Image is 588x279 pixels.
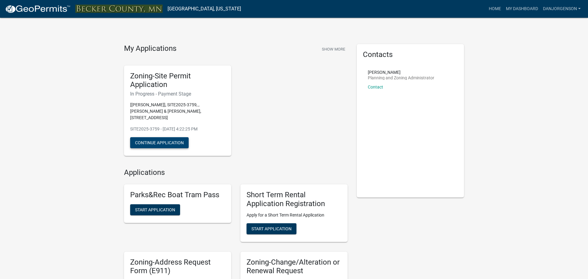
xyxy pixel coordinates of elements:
[247,258,341,276] h5: Zoning-Change/Alteration or Renewal Request
[130,204,180,215] button: Start Application
[251,226,292,231] span: Start Application
[247,223,296,234] button: Start Application
[135,207,175,212] span: Start Application
[247,190,341,208] h5: Short Term Rental Application Registration
[168,4,241,14] a: [GEOGRAPHIC_DATA], [US_STATE]
[130,190,225,199] h5: Parks&Rec Boat Tram Pass
[130,137,189,148] button: Continue Application
[130,91,225,97] h6: In Progress - Payment Stage
[75,5,163,13] img: Becker County, Minnesota
[368,70,434,74] p: [PERSON_NAME]
[130,102,225,121] p: [[PERSON_NAME]], SITE2025-3759, , [PERSON_NAME] & [PERSON_NAME], [STREET_ADDRESS]
[368,85,383,89] a: Contact
[247,212,341,218] p: Apply for a Short Term Rental Application
[130,72,225,89] h5: Zoning-Site Permit Application
[486,3,503,15] a: Home
[503,3,541,15] a: My Dashboard
[319,44,348,54] button: Show More
[368,76,434,80] p: Planning and Zoning Administrator
[130,126,225,132] p: SITE2025-3759 - [DATE] 4:22:25 PM
[541,3,583,15] a: danjorgenson
[363,50,458,59] h5: Contacts
[124,44,176,53] h4: My Applications
[124,168,348,177] h4: Applications
[130,258,225,276] h5: Zoning-Address Request Form (E911)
